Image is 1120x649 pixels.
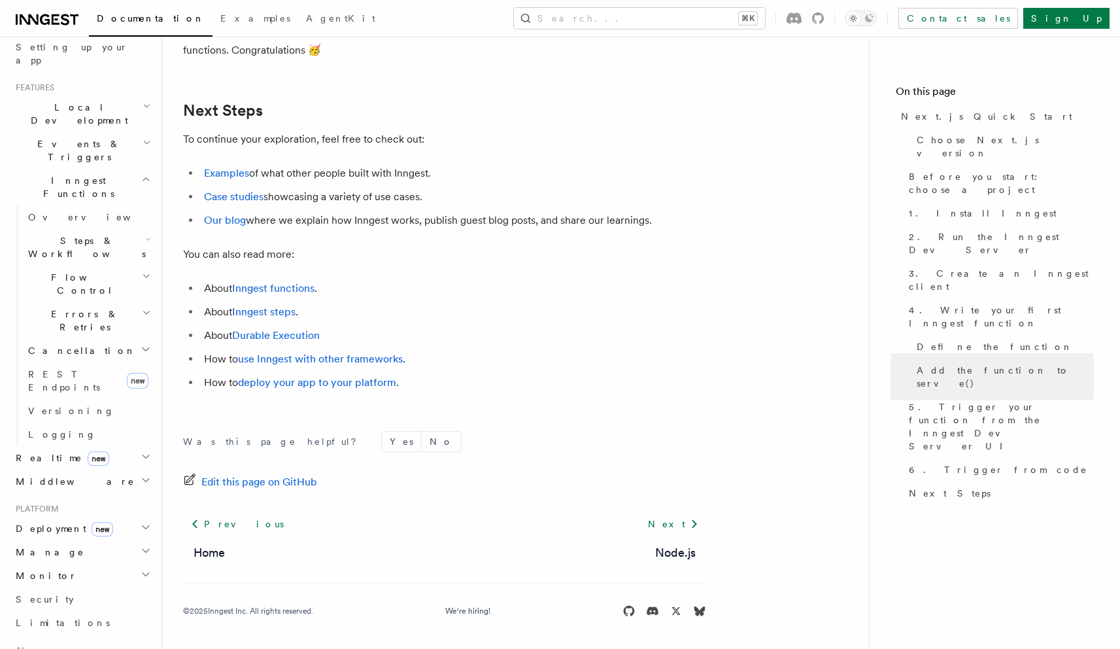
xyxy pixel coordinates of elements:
[904,165,1094,202] a: Before you start: choose a project
[212,4,298,35] a: Examples
[640,512,706,536] a: Next
[88,451,109,466] span: new
[232,282,314,294] a: Inngest functions
[183,23,706,60] p: And - that's it! You now have learned how to create Inngest functions and you have sent events to...
[201,473,317,491] span: Edit this page on GitHub
[909,267,1094,293] span: 3. Create an Inngest client
[10,132,154,169] button: Events & Triggers
[10,451,109,465] span: Realtime
[917,340,1073,353] span: Define the function
[10,96,154,132] button: Local Development
[306,13,375,24] span: AgentKit
[911,359,1094,395] a: Add the function to serve()
[904,298,1094,335] a: 4. Write your first Inngest function
[10,137,143,164] span: Events & Triggers
[298,4,383,35] a: AgentKit
[10,611,154,635] a: Limitations
[232,329,320,342] a: Durable Execution
[16,594,74,605] span: Security
[28,406,114,416] span: Versioning
[23,399,154,423] a: Versioning
[28,369,100,393] span: REST Endpoints
[89,4,212,37] a: Documentation
[10,169,154,205] button: Inngest Functions
[10,517,154,540] button: Deploymentnew
[10,504,59,514] span: Platform
[909,170,1094,196] span: Before you start: choose a project
[10,588,154,611] a: Security
[28,212,163,222] span: Overview
[204,190,263,203] a: Case studies
[183,101,263,120] a: Next Steps
[10,101,143,127] span: Local Development
[422,432,461,451] button: No
[23,266,154,302] button: Flow Control
[909,230,1094,256] span: 2. Run the Inngest Dev Server
[127,373,148,389] span: new
[200,188,706,206] li: showcasing a variety of use cases.
[904,225,1094,262] a: 2. Run the Inngest Dev Server
[23,307,142,334] span: Errors & Retries
[97,13,205,24] span: Documentation
[204,214,246,226] a: Our blog
[194,544,225,562] a: Home
[183,245,706,264] p: You can also read more:
[1023,8,1110,29] a: Sign Up
[200,164,706,183] li: of what other people built with Inngest.
[204,167,249,179] a: Examples
[16,618,110,628] span: Limitations
[200,374,706,392] li: How to .
[911,128,1094,165] a: Choose Next.js version
[445,606,490,616] a: We're hiring!
[10,82,54,93] span: Features
[10,564,154,588] button: Monitor
[909,207,1057,220] span: 1. Install Inngest
[23,205,154,229] a: Overview
[220,13,290,24] span: Examples
[183,130,706,149] p: To continue your exploration, feel free to check out:
[382,432,421,451] button: Yes
[10,540,154,564] button: Manage
[911,335,1094,359] a: Define the function
[655,544,696,562] a: Node.js
[10,569,77,582] span: Monitor
[200,350,706,368] li: How to .
[200,303,706,321] li: About .
[845,10,877,26] button: Toggle dark mode
[901,110,1072,123] span: Next.js Quick Start
[23,271,142,297] span: Flow Control
[92,522,113,536] span: new
[23,302,154,339] button: Errors & Retries
[896,105,1094,128] a: Next.js Quick Start
[23,362,154,399] a: REST Endpointsnew
[23,339,154,362] button: Cancellation
[200,326,706,345] li: About
[238,353,403,365] a: use Inngest with other frameworks
[10,446,154,470] button: Realtimenew
[917,364,1094,390] span: Add the function to serve()
[28,429,96,440] span: Logging
[23,229,154,266] button: Steps & Workflows
[739,12,757,25] kbd: ⌘K
[238,376,396,389] a: deploy your app to your platform
[183,606,313,616] div: © 2025 Inngest Inc. All rights reserved.
[909,304,1094,330] span: 4. Write your first Inngest function
[898,8,1018,29] a: Contact sales
[514,8,765,29] button: Search...⌘K
[10,470,154,493] button: Middleware
[200,211,706,230] li: where we explain how Inngest works, publish guest blog posts, and share our learnings.
[10,522,113,535] span: Deployment
[909,463,1087,476] span: 6. Trigger from code
[183,512,291,536] a: Previous
[200,279,706,298] li: About .
[23,234,146,260] span: Steps & Workflows
[16,42,128,65] span: Setting up your app
[10,35,154,72] a: Setting up your app
[904,262,1094,298] a: 3. Create an Inngest client
[23,423,154,446] a: Logging
[10,546,84,559] span: Manage
[183,435,365,448] p: Was this page helpful?
[904,482,1094,505] a: Next Steps
[10,174,141,200] span: Inngest Functions
[904,458,1094,482] a: 6. Trigger from code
